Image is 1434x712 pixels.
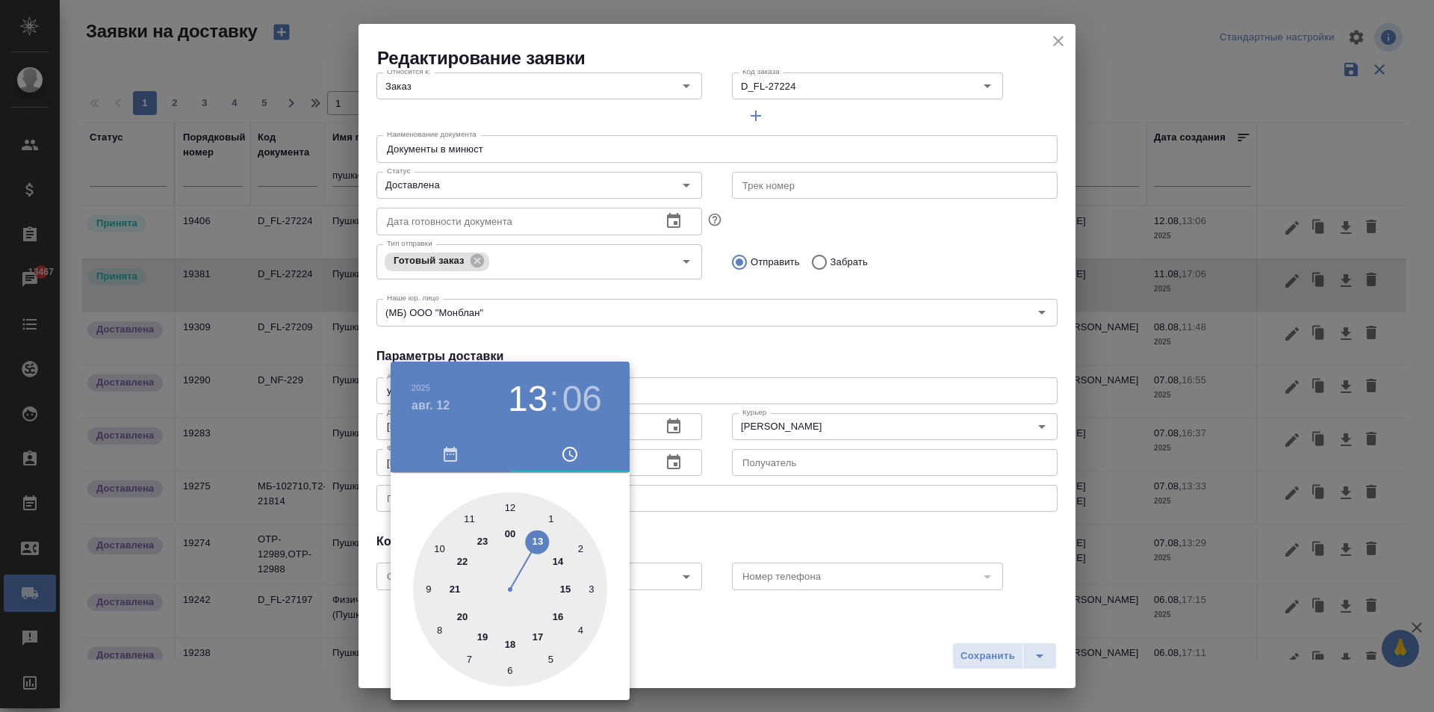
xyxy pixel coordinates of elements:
button: авг. 12 [412,397,450,415]
button: 2025 [412,383,430,392]
button: 06 [562,378,602,420]
button: 13 [508,378,547,420]
h3: : [549,378,559,420]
